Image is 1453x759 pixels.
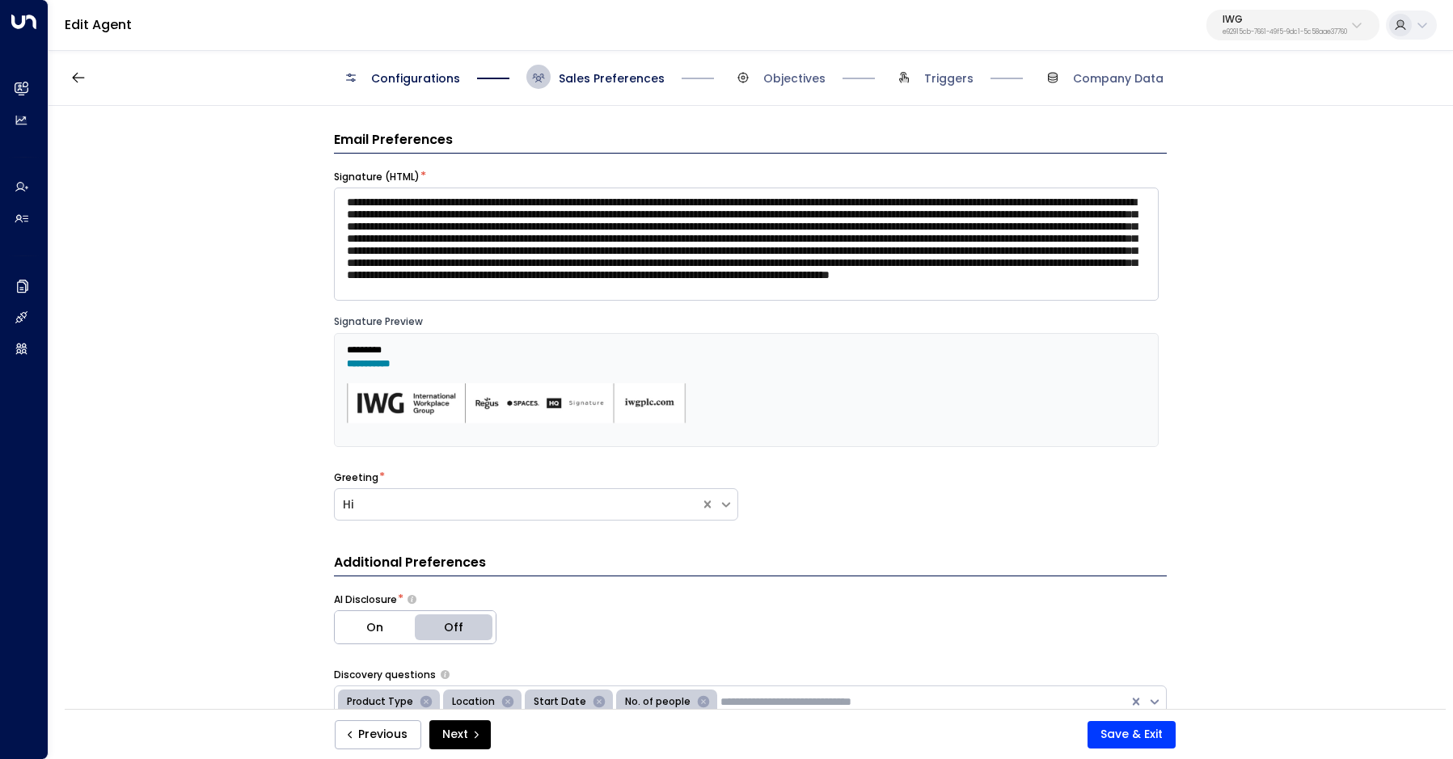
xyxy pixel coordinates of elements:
div: Remove Product Type [416,693,437,712]
div: Platform [334,610,496,644]
span: Configurations [371,70,460,86]
div: Start Date [529,693,589,712]
div: Remove Location [497,693,518,712]
div: Product Type [342,693,416,712]
span: Objectives [763,70,826,86]
button: On [335,611,416,643]
p: e92915cb-7661-49f5-9dc1-5c58aae37760 [1223,29,1347,36]
span: Sales Preferences [559,70,665,86]
button: Save & Exit [1088,721,1176,748]
div: Location [447,693,497,712]
div: No. of people [620,693,693,712]
div: Signature [347,342,686,438]
a: Edit Agent [65,15,132,34]
label: Greeting [334,470,378,485]
div: Remove Start Date [589,693,610,712]
button: Next [429,720,491,749]
label: Signature (HTML) [334,170,420,184]
button: Previous [335,720,421,749]
div: Remove No. of people [693,693,714,712]
span: Triggers [924,70,974,86]
button: Off [415,611,496,643]
h3: Additional Preferences [334,553,1167,576]
label: Discovery questions [334,668,436,682]
h3: Email Preferences [334,130,1167,154]
div: Signature Preview [334,314,1159,329]
label: AI Disclosure [334,592,397,607]
button: IWGe92915cb-7661-49f5-9dc1-5c58aae37760 [1206,10,1379,40]
div: Hi [343,496,692,513]
button: Choose whether the agent should proactively disclose its AI nature in communications or only reve... [408,594,416,605]
button: Select the types of questions the agent should use to engage leads in initial emails. These help ... [441,670,450,679]
img: AIorK4zU2Kz5WUNqa9ifSKC9jFH1hjwenjvh85X70KBOPduETvkeZu4OqG8oPuqbwvp3xfXcMQJCRtwYb-SG [347,383,686,424]
p: IWG [1223,15,1347,24]
span: Company Data [1073,70,1164,86]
